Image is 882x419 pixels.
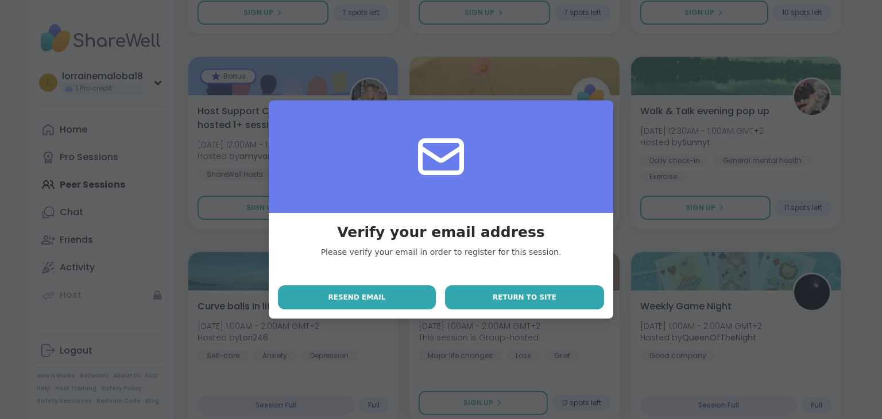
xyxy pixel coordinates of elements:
button: Return to site [445,285,604,309]
span: Resend email [328,292,385,302]
div: Please verify your email in order to register for this session. [321,247,562,258]
div: Verify your email address [321,222,562,242]
span: Return to site [493,292,556,302]
button: Resend email [278,285,436,309]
